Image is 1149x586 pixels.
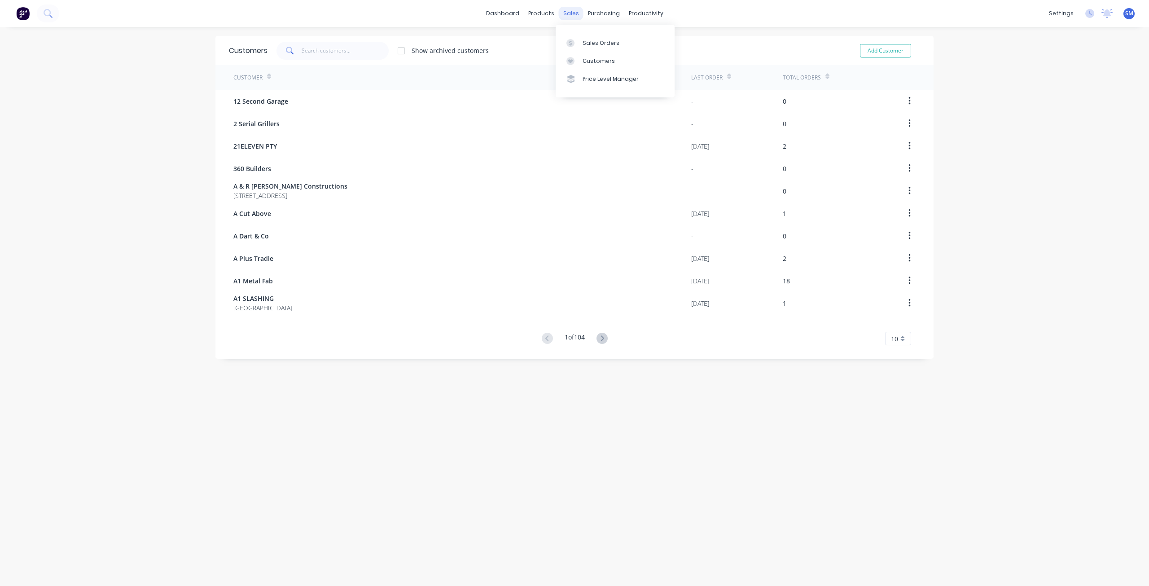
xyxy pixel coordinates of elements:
[233,303,292,313] span: [GEOGRAPHIC_DATA]
[624,7,668,20] div: productivity
[233,181,347,191] span: A & R [PERSON_NAME] Constructions
[16,7,30,20] img: Factory
[556,70,675,88] a: Price Level Manager
[556,34,675,52] a: Sales Orders
[783,74,821,82] div: Total Orders
[302,42,389,60] input: Search customers...
[583,39,619,47] div: Sales Orders
[783,119,786,128] div: 0
[233,97,288,106] span: 12 Second Garage
[233,191,347,200] span: [STREET_ADDRESS]
[783,141,786,151] div: 2
[783,186,786,196] div: 0
[233,164,271,173] span: 360 Builders
[691,209,709,218] div: [DATE]
[691,231,693,241] div: -
[412,46,489,55] div: Show archived customers
[233,276,273,286] span: A1 Metal Fab
[233,294,292,303] span: A1 SLASHING
[559,7,583,20] div: sales
[891,334,898,344] span: 10
[233,141,277,151] span: 21ELEVEN PTY
[482,7,524,20] a: dashboard
[783,164,786,173] div: 0
[565,332,585,345] div: 1 of 104
[233,119,280,128] span: 2 Serial Grillers
[583,75,639,83] div: Price Level Manager
[691,164,693,173] div: -
[583,7,624,20] div: purchasing
[783,299,786,308] div: 1
[783,97,786,106] div: 0
[691,186,693,196] div: -
[1125,9,1133,18] span: SM
[783,231,786,241] div: 0
[691,141,709,151] div: [DATE]
[233,74,263,82] div: Customer
[233,254,273,263] span: A Plus Tradie
[691,276,709,286] div: [DATE]
[556,52,675,70] a: Customers
[233,209,271,218] span: A Cut Above
[783,209,786,218] div: 1
[783,276,790,286] div: 18
[691,74,723,82] div: Last Order
[691,254,709,263] div: [DATE]
[691,299,709,308] div: [DATE]
[229,45,268,56] div: Customers
[783,254,786,263] div: 2
[583,57,615,65] div: Customers
[524,7,559,20] div: products
[1044,7,1078,20] div: settings
[691,97,693,106] div: -
[860,44,911,57] button: Add Customer
[233,231,269,241] span: A Dart & Co
[691,119,693,128] div: -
